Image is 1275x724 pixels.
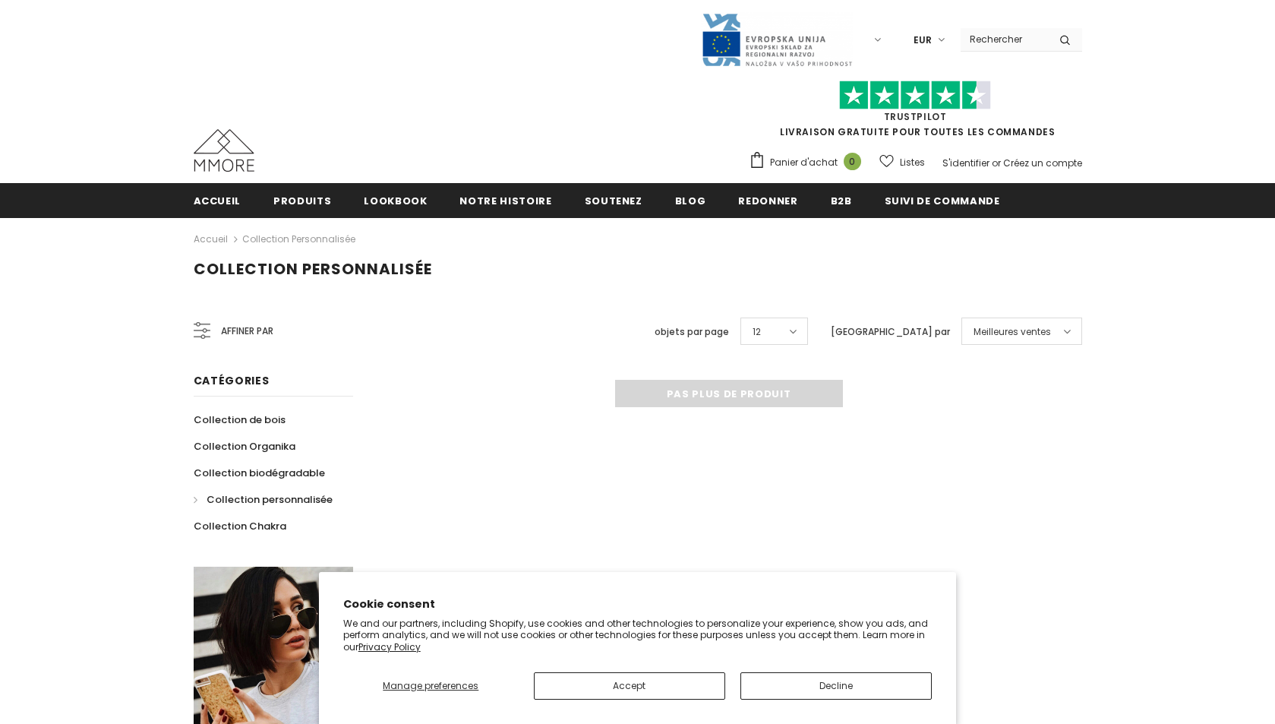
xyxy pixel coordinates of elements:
[459,194,551,208] span: Notre histoire
[879,149,925,175] a: Listes
[749,151,869,174] a: Panier d'achat 0
[194,183,241,217] a: Accueil
[194,258,432,280] span: Collection personnalisée
[942,156,989,169] a: S'identifier
[194,129,254,172] img: Cas MMORE
[194,460,325,486] a: Collection biodégradable
[534,672,725,700] button: Accept
[242,232,355,245] a: Collection personnalisée
[1003,156,1082,169] a: Créez un compte
[585,183,642,217] a: soutenez
[992,156,1001,169] span: or
[221,323,273,340] span: Affiner par
[831,324,950,340] label: [GEOGRAPHIC_DATA] par
[194,406,286,433] a: Collection de bois
[194,373,270,388] span: Catégories
[194,433,295,460] a: Collection Organika
[194,519,286,533] span: Collection Chakra
[844,153,861,170] span: 0
[383,679,478,692] span: Manage preferences
[273,194,331,208] span: Produits
[343,618,933,653] p: We and our partners, including Shopify, use cookies and other technologies to personalize your ex...
[358,640,421,653] a: Privacy Policy
[194,513,286,539] a: Collection Chakra
[974,324,1051,340] span: Meilleures ventes
[770,155,838,170] span: Panier d'achat
[914,33,932,48] span: EUR
[343,596,933,612] h2: Cookie consent
[831,194,852,208] span: B2B
[655,324,729,340] label: objets par page
[900,155,925,170] span: Listes
[207,492,333,507] span: Collection personnalisée
[194,230,228,248] a: Accueil
[738,183,797,217] a: Redonner
[194,486,333,513] a: Collection personnalisée
[885,183,1000,217] a: Suivi de commande
[740,672,932,700] button: Decline
[675,183,706,217] a: Blog
[701,33,853,46] a: Javni Razpis
[194,413,286,427] span: Collection de bois
[831,183,852,217] a: B2B
[585,194,642,208] span: soutenez
[961,28,1048,50] input: Search Site
[738,194,797,208] span: Redonner
[459,183,551,217] a: Notre histoire
[675,194,706,208] span: Blog
[343,672,519,700] button: Manage preferences
[273,183,331,217] a: Produits
[194,466,325,480] span: Collection biodégradable
[749,87,1082,138] span: LIVRAISON GRATUITE POUR TOUTES LES COMMANDES
[194,439,295,454] span: Collection Organika
[364,194,427,208] span: Lookbook
[839,81,991,110] img: Faites confiance aux étoiles pilotes
[194,194,241,208] span: Accueil
[701,12,853,68] img: Javni Razpis
[364,183,427,217] a: Lookbook
[753,324,761,340] span: 12
[885,194,1000,208] span: Suivi de commande
[884,110,947,123] a: TrustPilot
